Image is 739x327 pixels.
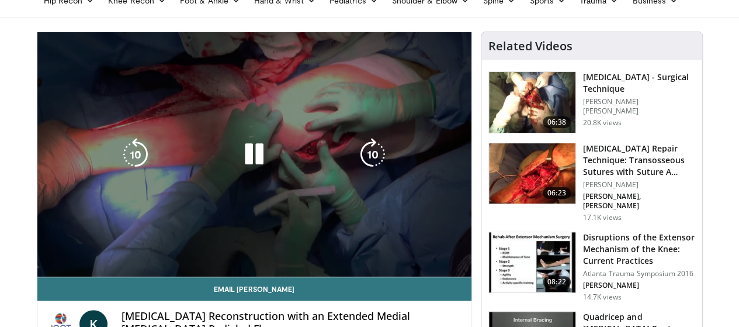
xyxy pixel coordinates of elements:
[543,116,571,128] span: 06:38
[489,72,575,133] img: Vx8lr-LI9TPdNKgn4xMDoxOjBzMTt2bJ.150x105_q85_crop-smart_upscale.jpg
[488,232,695,302] a: 08:22 Disruptions of the Extensor Mechanism of the Knee: Current Practices Atlanta Trauma Symposi...
[583,97,695,116] p: [PERSON_NAME] [PERSON_NAME]
[583,180,695,190] p: [PERSON_NAME]
[488,71,695,133] a: 06:38 [MEDICAL_DATA] - Surgical Technique [PERSON_NAME] [PERSON_NAME] 20.8K views
[543,187,571,199] span: 06:23
[37,277,471,301] a: Email [PERSON_NAME]
[543,276,571,288] span: 08:22
[583,213,622,222] p: 17.1K views
[583,269,695,278] p: Atlanta Trauma Symposium 2016
[489,143,575,204] img: a284ffb3-f88c-46bb-88bb-d0d390e931a0.150x105_q85_crop-smart_upscale.jpg
[489,232,575,293] img: c329ce19-05ea-4e12-b583-111b1ee27852.150x105_q85_crop-smart_upscale.jpg
[583,281,695,290] p: [PERSON_NAME]
[37,32,471,277] video-js: Video Player
[583,143,695,178] h3: [MEDICAL_DATA] Repair Technique: Transosseous Sutures with Suture A…
[488,143,695,222] a: 06:23 [MEDICAL_DATA] Repair Technique: Transosseous Sutures with Suture A… [PERSON_NAME] [PERSON_...
[583,118,622,128] p: 20.8K views
[488,39,573,53] h4: Related Videos
[583,292,622,302] p: 14.7K views
[583,192,695,211] p: [PERSON_NAME], [PERSON_NAME]
[583,232,695,267] h3: Disruptions of the Extensor Mechanism of the Knee: Current Practices
[583,71,695,95] h3: [MEDICAL_DATA] - Surgical Technique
